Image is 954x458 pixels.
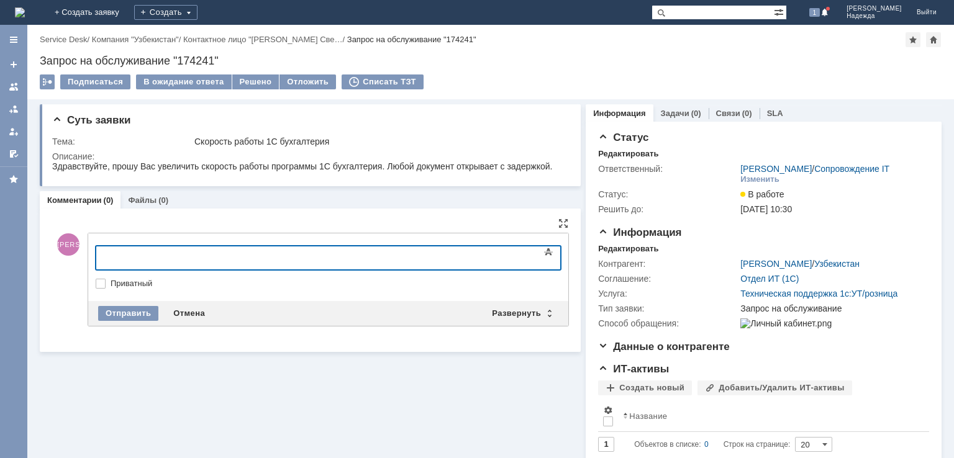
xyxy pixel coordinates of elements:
a: Сопровождение IT [814,164,889,174]
a: [PERSON_NAME] [740,164,812,174]
div: Запрос на обслуживание "174241" [40,55,942,67]
div: Изменить [740,174,779,184]
span: Показать панель инструментов [541,245,556,259]
div: / [92,35,183,44]
div: Сделать домашней страницей [926,32,941,47]
div: Запрос на обслуживание [740,303,923,313]
a: Мои заявки [4,122,24,141]
span: В работе [740,189,784,199]
a: Информация [593,109,645,118]
div: Скорость работы 1С бухгалтерия [194,137,563,146]
span: ИТ-активы [598,363,669,375]
a: Контактное лицо "[PERSON_NAME] Све… [183,35,343,44]
span: Суть заявки [52,114,130,126]
a: Заявки в моей ответственности [4,99,24,119]
a: Техническая поддержка 1с:УТ/розница [740,289,897,299]
div: Контрагент: [598,259,738,269]
div: Редактировать [598,244,658,254]
th: Название [618,400,919,432]
div: / [740,164,889,174]
a: Узбекистан [814,259,860,269]
div: Способ обращения: [598,318,738,328]
span: Данные о контрагенте [598,341,730,352]
div: (0) [691,109,701,118]
div: 0 [704,437,709,452]
span: [PERSON_NAME] [847,5,902,12]
div: Статус: [598,189,738,199]
span: Расширенный поиск [774,6,786,17]
span: [DATE] 10:30 [740,204,792,214]
span: Настройки [603,405,613,415]
a: Задачи [661,109,689,118]
div: Тип заявки: [598,303,738,313]
i: Строк на странице: [634,437,790,452]
span: Информация [598,227,681,238]
div: / [183,35,347,44]
a: SLA [767,109,783,118]
label: Приватный [111,279,558,289]
div: Описание: [52,151,566,161]
a: Создать заявку [4,55,24,74]
span: [PERSON_NAME] [57,233,79,256]
div: (0) [742,109,752,118]
div: Ответственный: [598,164,738,174]
div: / [40,35,92,44]
span: 1 [809,8,820,17]
a: Файлы [128,195,157,205]
div: Создать [134,5,198,20]
a: Компания "Узбекистан" [92,35,179,44]
a: Мои согласования [4,144,24,164]
div: Работа с массовостью [40,74,55,89]
div: Решить до: [598,204,738,214]
div: Услуга: [598,289,738,299]
div: / [740,259,860,269]
span: Объектов в списке: [634,440,701,449]
a: Service Desk [40,35,88,44]
a: Связи [716,109,740,118]
div: Редактировать [598,149,658,159]
div: Тема: [52,137,192,146]
div: (0) [158,195,168,205]
img: Личный кабинет.png [740,318,832,328]
div: Название [629,411,667,421]
a: Перейти на домашнюю страницу [15,7,25,17]
div: На всю страницу [558,218,568,228]
a: Комментарии [47,195,102,205]
div: Запрос на обслуживание "174241" [347,35,476,44]
span: Статус [598,132,648,143]
div: (0) [104,195,114,205]
a: Заявки на командах [4,77,24,97]
div: Соглашение: [598,274,738,284]
div: Добавить в избранное [906,32,920,47]
a: Отдел ИТ (1С) [740,274,799,284]
a: [PERSON_NAME] [740,259,812,269]
span: Надежда [847,12,902,20]
img: logo [15,7,25,17]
